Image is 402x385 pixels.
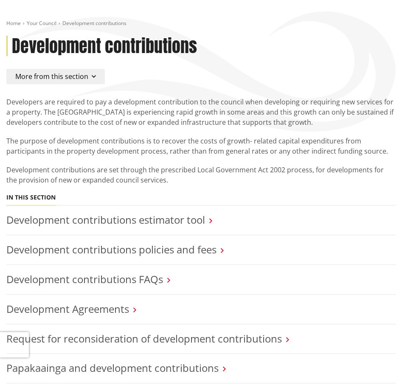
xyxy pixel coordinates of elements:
p: Developers are required to pay a development contribution to the council when developing or requi... [6,97,396,127]
button: More from this section [6,69,105,84]
p: The purpose of development contributions is to recover the costs of growth- related capital expen... [6,136,396,156]
span: Development contributions [62,20,127,27]
span: More from this section [15,72,88,81]
a: Papakaainga and development contributions [6,361,219,375]
a: Development Agreements [6,302,129,316]
h1: Development contributions [12,36,197,56]
a: Development contributions FAQs [6,272,163,286]
a: Your Council [27,20,56,27]
a: Home [6,20,21,27]
a: Development contributions policies and fees [6,242,216,256]
p: Development contributions are set through the prescribed Local Government Act 2002 process, for d... [6,165,396,185]
a: Development contributions estimator tool [6,213,205,227]
nav: breadcrumb [6,20,396,27]
h5: In this section [6,194,56,201]
a: Request for reconsideration of development contributions [6,332,282,346]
